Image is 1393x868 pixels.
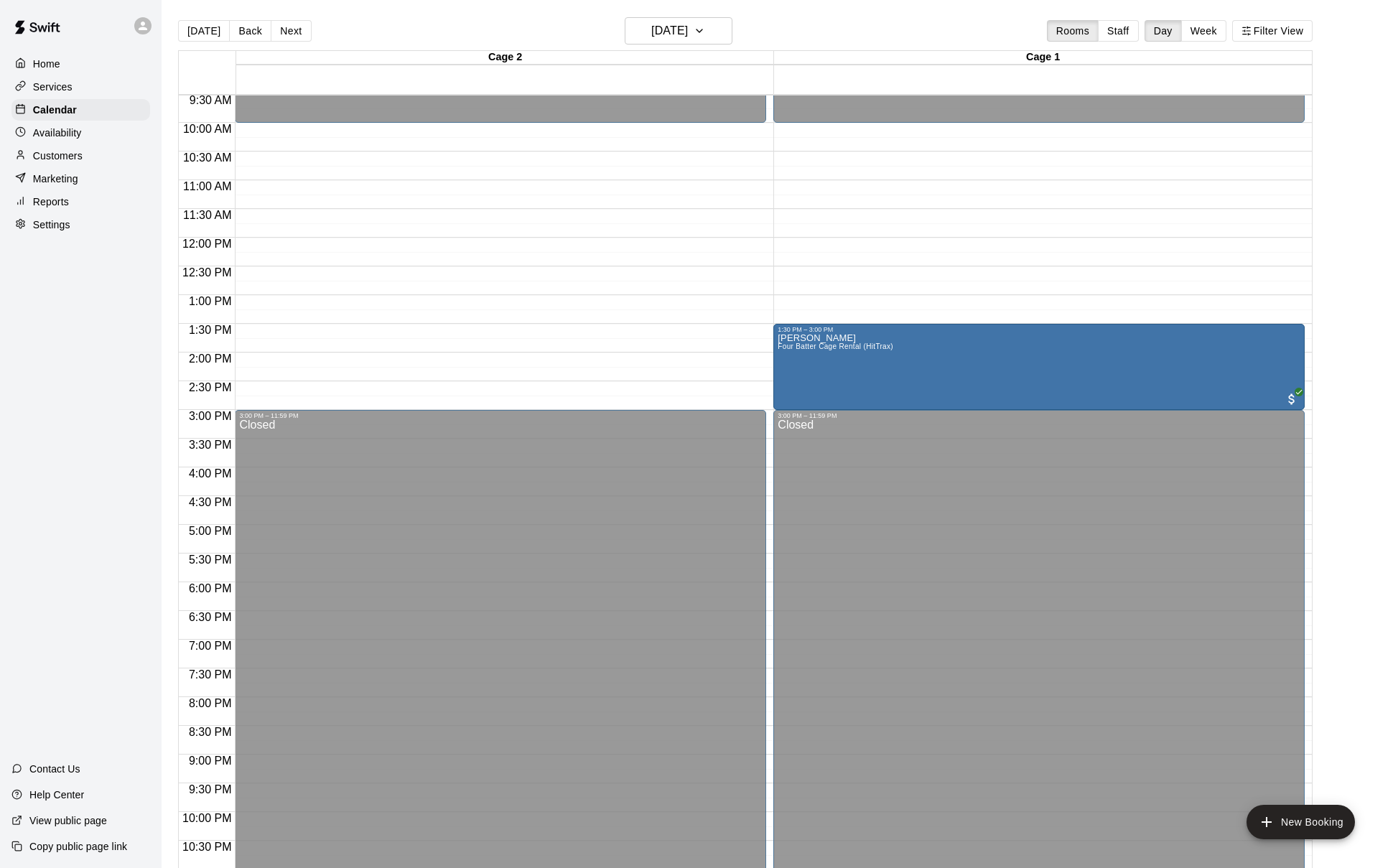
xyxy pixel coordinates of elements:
button: Staff [1098,20,1139,42]
span: 2:30 PM [185,381,236,393]
span: 6:00 PM [185,582,236,594]
a: Customers [11,145,150,167]
span: 12:30 PM [179,266,235,279]
span: 8:00 PM [185,697,236,709]
p: Copy public page link [29,839,127,854]
a: Services [11,76,150,98]
a: Reports [11,191,150,213]
button: Rooms [1047,20,1099,42]
button: Week [1181,20,1226,42]
div: 1:30 PM – 3:00 PM [778,326,1300,333]
button: [DATE] [178,20,230,42]
span: 12:00 PM [179,238,235,250]
div: Cage 2 [236,51,774,65]
span: 8:30 PM [185,726,236,738]
span: 10:30 AM [180,151,236,164]
span: 10:30 PM [179,841,235,853]
span: 4:00 PM [185,467,236,480]
span: 5:30 PM [185,554,236,566]
span: 9:30 AM [186,94,236,106]
p: Marketing [33,172,78,186]
span: 5:00 PM [185,525,236,537]
a: Settings [11,214,150,235]
p: Reports [33,195,69,209]
span: 11:00 AM [180,180,236,192]
span: Four Batter Cage Rental (HitTrax) [778,342,893,350]
span: 9:00 PM [185,755,236,767]
p: Help Center [29,788,84,802]
span: 7:30 PM [185,668,236,681]
button: Next [271,20,311,42]
span: 11:30 AM [180,209,236,221]
span: 6:30 PM [185,611,236,623]
button: add [1247,805,1355,839]
button: Day [1145,20,1182,42]
span: 10:00 PM [179,812,235,824]
span: 1:30 PM [185,324,236,336]
span: 7:00 PM [185,640,236,652]
div: Cage 1 [774,51,1312,65]
p: Customers [33,149,83,163]
span: 4:30 PM [185,496,236,508]
a: Marketing [11,168,150,190]
a: Availability [11,122,150,144]
span: 2:00 PM [185,353,236,365]
span: 1:00 PM [185,295,236,307]
p: View public page [29,813,107,828]
span: 3:30 PM [185,439,236,451]
span: All customers have paid [1285,392,1299,406]
button: [DATE] [625,17,732,45]
p: Calendar [33,103,77,117]
span: 3:00 PM [185,410,236,422]
a: Home [11,53,150,75]
div: 1:30 PM – 3:00 PM: Frank Matassa [773,324,1305,410]
p: Contact Us [29,762,80,776]
p: Services [33,80,73,94]
div: 3:00 PM – 11:59 PM [239,412,762,419]
p: Settings [33,218,70,232]
div: 3:00 PM – 11:59 PM [778,412,1300,419]
span: 9:30 PM [185,783,236,795]
h6: [DATE] [651,21,688,41]
button: Back [229,20,271,42]
a: Calendar [11,99,150,121]
p: Availability [33,126,82,140]
p: Home [33,57,60,71]
span: 10:00 AM [180,123,236,135]
button: Filter View [1232,20,1313,42]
